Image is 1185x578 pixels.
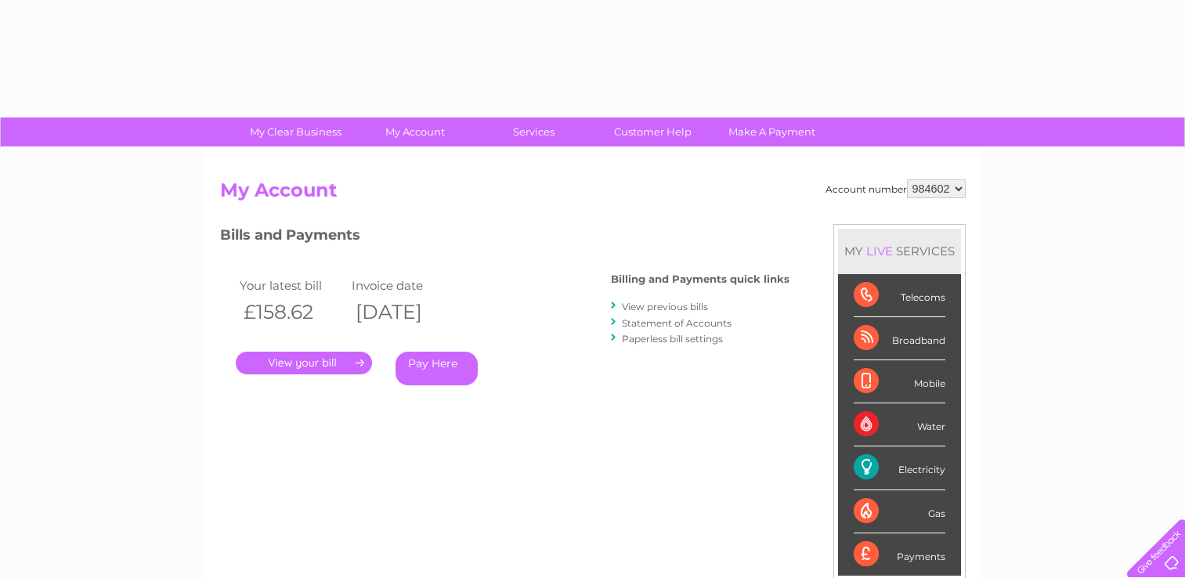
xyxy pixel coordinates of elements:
[854,446,945,489] div: Electricity
[854,533,945,576] div: Payments
[348,296,461,328] th: [DATE]
[220,224,789,251] h3: Bills and Payments
[220,179,966,209] h2: My Account
[588,117,717,146] a: Customer Help
[236,296,349,328] th: £158.62
[469,117,598,146] a: Services
[622,301,708,312] a: View previous bills
[826,179,966,198] div: Account number
[231,117,360,146] a: My Clear Business
[348,275,461,296] td: Invoice date
[236,352,372,374] a: .
[854,317,945,360] div: Broadband
[707,117,836,146] a: Make A Payment
[622,317,732,329] a: Statement of Accounts
[854,403,945,446] div: Water
[854,360,945,403] div: Mobile
[854,490,945,533] div: Gas
[350,117,479,146] a: My Account
[863,244,896,258] div: LIVE
[838,229,961,273] div: MY SERVICES
[622,333,723,345] a: Paperless bill settings
[611,273,789,285] h4: Billing and Payments quick links
[236,275,349,296] td: Your latest bill
[396,352,478,385] a: Pay Here
[854,274,945,317] div: Telecoms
